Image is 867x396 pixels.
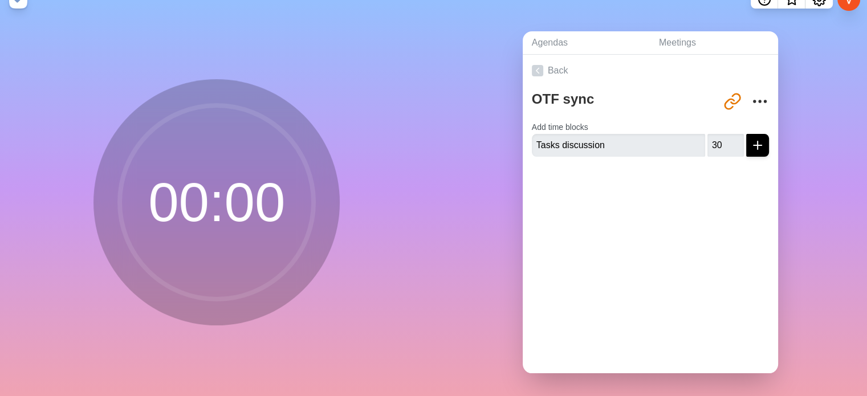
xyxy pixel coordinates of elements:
[532,123,588,132] label: Add time blocks
[650,31,778,55] a: Meetings
[721,90,744,113] button: Share link
[748,90,771,113] button: More
[523,55,778,87] a: Back
[707,134,744,157] input: Mins
[532,134,705,157] input: Name
[523,31,650,55] a: Agendas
